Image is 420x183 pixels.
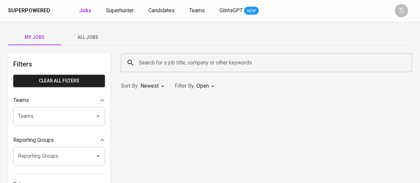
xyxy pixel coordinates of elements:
button: Open [93,151,103,161]
p: Filter By [175,82,194,90]
span: Open [197,83,209,89]
span: Clear All filters [19,77,100,85]
div: Reporting Groups [13,134,105,147]
div: Teams [13,94,105,107]
div: Superpowered [8,7,50,15]
p: Reporting Groups [13,136,54,144]
span: My Jobs [12,33,57,42]
b: Jobs [79,7,91,14]
a: Candidates [148,7,176,15]
button: Open [93,112,103,121]
span: Teams [189,7,205,14]
a: Superhunter [106,7,135,15]
div: Open [197,80,217,92]
p: Sort By [121,82,138,90]
div: S [395,4,408,17]
span: Superhunter [106,7,134,14]
img: app logo [51,6,60,16]
div: Newest [140,80,167,92]
span: Candidates [148,7,175,14]
button: Clear All filters [13,75,105,87]
a: GlintsGPT NEW [219,7,259,15]
span: All Jobs [65,33,110,42]
p: Teams [13,96,29,104]
h6: Filters [13,59,105,69]
a: Jobs [79,7,93,15]
span: NEW [244,8,259,14]
p: Newest [140,82,159,90]
a: Teams [189,7,206,15]
span: GlintsGPT [219,7,243,14]
a: Superpoweredapp logo [8,6,60,16]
